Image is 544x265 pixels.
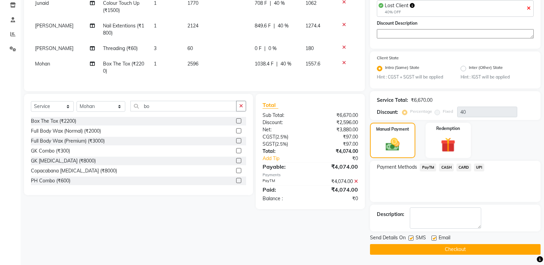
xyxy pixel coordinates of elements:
[370,234,406,243] span: Send Details On
[31,177,70,184] div: PH Combo (₹600)
[377,97,408,104] div: Service Total:
[257,155,319,162] a: Add Tip
[257,185,310,194] div: Paid:
[377,20,417,26] label: Discount Description
[31,137,105,145] div: Full Body Wax (Premium) (₹3000)
[187,45,193,51] span: 60
[469,64,503,73] label: Inter (Other) State
[410,108,432,115] label: Percentage
[255,45,262,52] span: 0 F
[377,211,404,218] div: Description:
[257,133,310,141] div: ( )
[263,172,358,178] div: Payments
[436,136,460,154] img: _gift.svg
[154,23,157,29] span: 1
[381,136,404,153] img: _cash.svg
[310,119,363,126] div: ₹2,596.00
[439,164,454,171] span: CASH
[263,141,275,147] span: SGST
[385,2,408,9] span: Lost Client
[385,64,419,73] label: Intra (Same) State
[376,126,409,132] label: Manual Payment
[411,97,432,104] div: ₹6,670.00
[257,141,310,148] div: ( )
[370,244,541,255] button: Checkout
[35,45,73,51] span: [PERSON_NAME]
[305,61,320,67] span: 1557.6
[310,148,363,155] div: ₹4,074.00
[257,112,310,119] div: Sub Total:
[436,125,460,132] label: Redemption
[456,164,471,171] span: CARD
[154,45,157,51] span: 3
[257,148,310,155] div: Total:
[35,61,50,67] span: Mohan
[277,134,287,140] span: 2.5%
[319,155,363,162] div: ₹0
[35,23,73,29] span: [PERSON_NAME]
[276,60,278,68] span: |
[310,178,363,185] div: ₹4,074.00
[474,164,485,171] span: UPI
[31,118,76,125] div: Box The Tox (₹2200)
[103,23,144,36] span: Nail Extentions (₹1800)
[310,126,363,133] div: ₹3,880.00
[255,60,274,68] span: 1038.4 F
[31,157,96,165] div: GK [MEDICAL_DATA] (₹8000)
[310,112,363,119] div: ₹6,670.00
[377,109,398,116] div: Discount:
[263,134,275,140] span: CGST
[130,101,236,111] input: Search or Scan
[420,164,436,171] span: PayTM
[187,23,198,29] span: 2124
[280,60,291,68] span: 40 %
[310,195,363,202] div: ₹0
[257,119,310,126] div: Discount:
[257,126,310,133] div: Net:
[461,74,534,80] small: Hint : IGST will be applied
[187,61,198,67] span: 2596
[310,162,363,171] div: ₹4,074.00
[305,45,314,51] span: 180
[274,22,275,29] span: |
[31,167,117,174] div: Copacabana [MEDICAL_DATA] (₹8000)
[310,185,363,194] div: ₹4,074.00
[31,128,101,135] div: Full Body Wax (Normal) (₹2000)
[385,9,415,15] div: 40% OFF
[31,147,70,155] div: GK Combo (₹300)
[377,164,417,171] span: Payment Methods
[310,133,363,141] div: ₹97.00
[103,45,138,51] span: Threading (₹60)
[103,61,144,74] span: Box The Tox (₹2200)
[377,55,399,61] label: Client State
[264,45,266,52] span: |
[154,61,157,67] span: 1
[310,141,363,148] div: ₹97.00
[416,234,426,243] span: SMS
[257,162,310,171] div: Payable:
[257,178,310,185] div: PayTM
[278,22,289,29] span: 40 %
[439,234,450,243] span: Email
[276,141,287,147] span: 2.5%
[377,74,450,80] small: Hint : CGST + SGST will be applied
[443,108,453,115] label: Fixed
[257,195,310,202] div: Balance :
[255,22,271,29] span: 849.6 F
[268,45,277,52] span: 0 %
[305,23,320,29] span: 1274.4
[263,101,278,109] span: Total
